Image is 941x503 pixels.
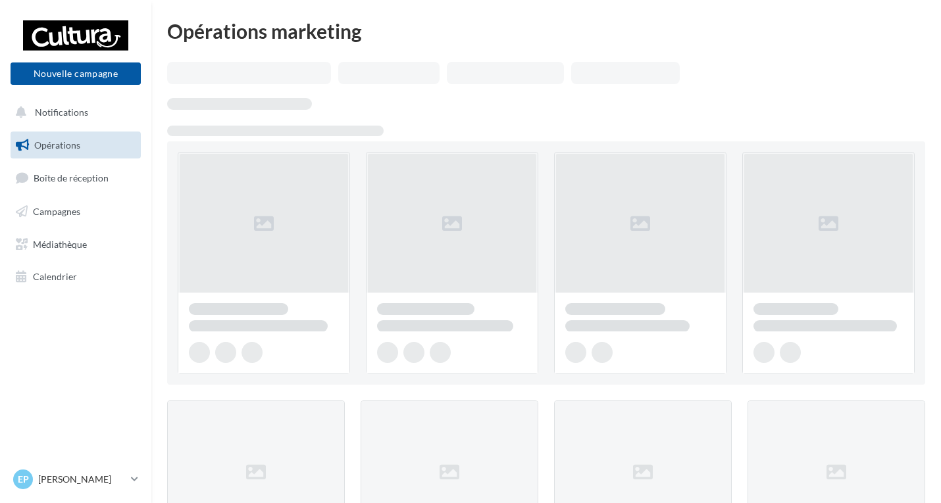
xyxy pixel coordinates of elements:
a: Médiathèque [8,231,143,258]
a: Boîte de réception [8,164,143,192]
span: EP [18,473,29,486]
a: Campagnes [8,198,143,226]
span: Notifications [35,107,88,118]
a: Opérations [8,132,143,159]
span: Boîte de réception [34,172,109,183]
span: Campagnes [33,206,80,217]
a: EP [PERSON_NAME] [11,467,141,492]
span: Médiathèque [33,238,87,249]
p: [PERSON_NAME] [38,473,126,486]
button: Notifications [8,99,138,126]
a: Calendrier [8,263,143,291]
button: Nouvelle campagne [11,62,141,85]
span: Opérations [34,139,80,151]
span: Calendrier [33,271,77,282]
div: Opérations marketing [167,21,925,41]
